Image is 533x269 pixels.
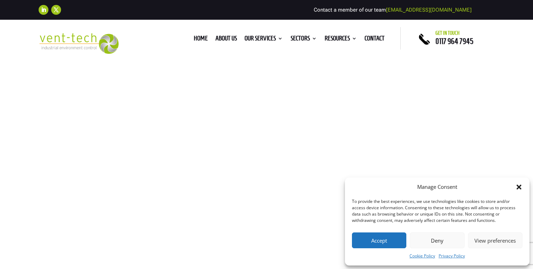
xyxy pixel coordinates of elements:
[314,7,472,13] span: Contact a member of our team
[291,36,317,44] a: Sectors
[352,232,406,248] button: Accept
[39,33,119,54] img: 2023-09-27T08_35_16.549ZVENT-TECH---Clear-background
[245,36,283,44] a: Our Services
[365,36,385,44] a: Contact
[194,36,208,44] a: Home
[410,232,464,248] button: Deny
[515,184,522,191] div: Close dialog
[386,7,472,13] a: [EMAIL_ADDRESS][DOMAIN_NAME]
[409,252,435,260] a: Cookie Policy
[325,36,357,44] a: Resources
[439,252,465,260] a: Privacy Policy
[51,5,61,15] a: Follow on X
[417,183,457,191] div: Manage Consent
[468,232,522,248] button: View preferences
[352,198,522,224] div: To provide the best experiences, we use technologies like cookies to store and/or access device i...
[435,30,460,36] span: Get in touch
[435,37,473,45] a: 0117 964 7945
[39,5,48,15] a: Follow on LinkedIn
[215,36,237,44] a: About us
